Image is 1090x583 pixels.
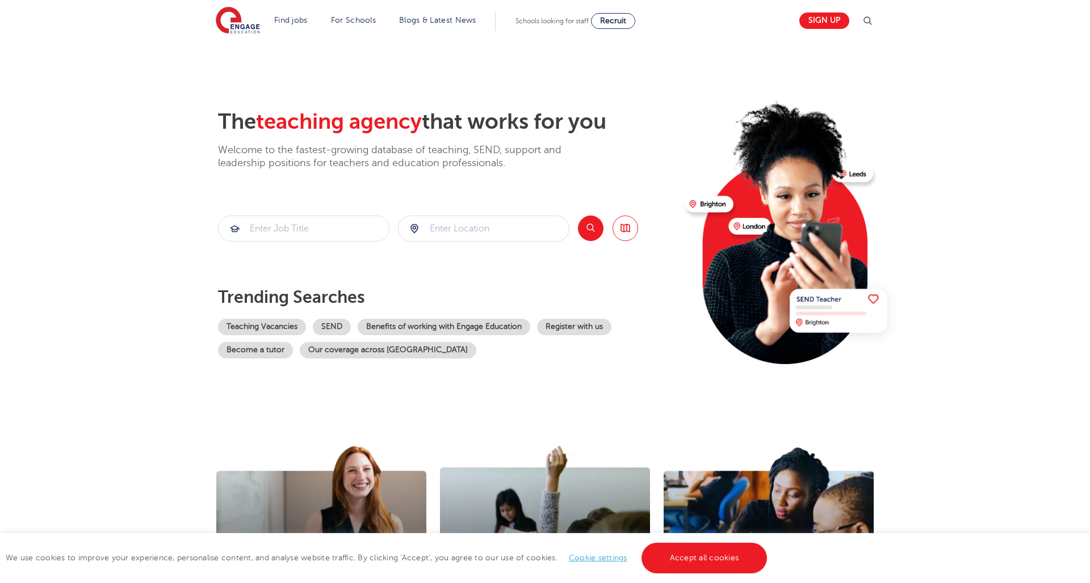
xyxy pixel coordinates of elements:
a: Blogs & Latest News [399,16,476,24]
div: Submit [398,216,569,242]
a: SEND [313,319,351,335]
a: Teaching Vacancies [218,319,306,335]
span: teaching agency [256,109,422,134]
button: Search [578,216,603,241]
span: We use cookies to improve your experience, personalise content, and analyse website traffic. By c... [6,554,770,562]
a: Benefits of working with Engage Education [358,319,530,335]
p: Trending searches [218,287,676,307]
a: Register with us [537,319,611,335]
a: Accept all cookies [642,543,768,573]
a: Cookie settings [569,554,627,562]
span: Recruit [600,16,626,25]
img: Engage Education [216,7,260,35]
a: Sign up [799,12,849,29]
a: Become a tutor [218,342,293,358]
a: Find jobs [274,16,308,24]
input: Submit [219,216,389,241]
div: Submit [218,216,389,242]
h2: The that works for you [218,109,676,135]
a: For Schools [331,16,376,24]
a: Our coverage across [GEOGRAPHIC_DATA] [300,342,476,358]
span: Schools looking for staff [515,17,589,25]
p: Welcome to the fastest-growing database of teaching, SEND, support and leadership positions for t... [218,143,593,170]
input: Submit [399,216,569,241]
a: Recruit [591,13,635,29]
